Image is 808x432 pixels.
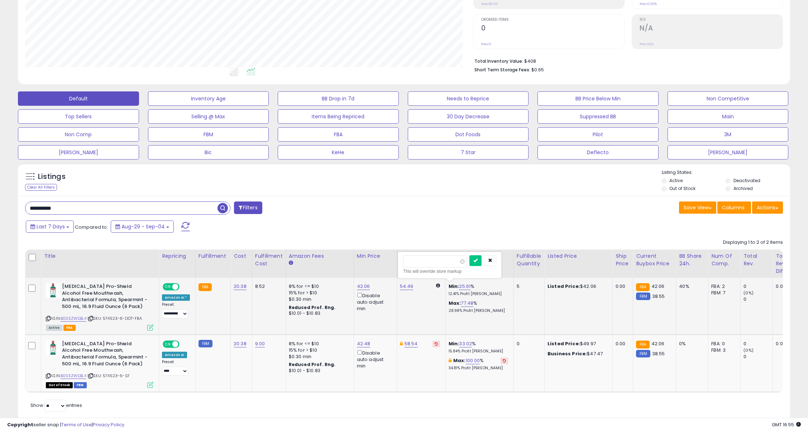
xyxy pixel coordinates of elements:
small: Prev: 0.00% [640,2,657,6]
a: 77.48 [461,300,473,307]
span: ON [163,341,172,347]
button: Non Comp [18,127,139,142]
div: Fulfillment [199,252,228,260]
span: 38.55 [652,350,665,357]
button: Main [668,109,789,124]
span: FBA [63,325,76,331]
b: Business Price: [548,350,587,357]
button: Bic [148,145,269,160]
b: Max: [453,357,466,364]
button: BB Price Below Min [537,91,659,106]
small: FBM [636,293,650,300]
span: ROI [640,18,783,22]
div: $49.97 [548,341,607,347]
button: [PERSON_NAME] [18,145,139,160]
button: Default [18,91,139,106]
button: Actions [752,201,783,214]
b: Reduced Prof. Rng. [289,361,336,367]
div: FBM: 3 [711,347,735,353]
label: Out of Stock [669,185,695,191]
a: Privacy Policy [93,421,124,428]
span: FBM [74,382,87,388]
div: Cost [234,252,249,260]
div: % [449,283,508,296]
div: ASIN: [46,283,153,330]
a: B00EZWSBL4 [61,373,86,379]
div: FBA: 0 [711,341,735,347]
strong: Copyright [7,421,33,428]
div: 0.00 [616,341,627,347]
img: 31i+ZiamlmL._SL40_.jpg [46,341,60,355]
div: 0 [517,341,539,347]
div: Preset: [162,302,190,318]
span: 42.06 [651,340,665,347]
button: 7 Star [408,145,529,160]
div: 0.00 [776,341,787,347]
small: Prev: 0 [481,42,491,46]
h2: 0 [481,24,624,34]
button: Dot Foods [408,127,529,142]
div: Min Price [357,252,394,260]
small: (0%) [744,290,754,296]
button: Non Competitive [668,91,789,106]
a: 42.06 [357,283,370,290]
div: $10.01 - $10.83 [289,368,348,374]
b: Reduced Prof. Rng. [289,304,336,310]
div: 0 [744,296,773,303]
div: $10.01 - $10.83 [289,310,348,317]
li: $408 [474,56,778,65]
a: 54.49 [400,283,413,290]
small: Prev: N/A [640,42,654,46]
span: 2025-09-12 16:55 GMT [772,421,801,428]
small: Amazon Fees. [289,260,293,266]
span: 38.55 [652,293,665,300]
div: Displaying 1 to 2 of 2 items [723,239,783,246]
button: Columns [717,201,751,214]
div: Title [44,252,156,260]
b: Listed Price: [548,340,580,347]
span: $0.65 [531,66,544,73]
div: 0 [744,283,773,290]
div: Disable auto adjust min [357,349,391,369]
span: OFF [178,284,190,290]
span: | SKU: 574523-6-DOT-FBA [87,315,142,321]
b: Listed Price: [548,283,580,290]
div: 0% [679,341,703,347]
label: Deactivated [733,177,760,184]
div: 0.00 [776,283,787,290]
b: Min: [449,340,459,347]
div: % [449,300,508,313]
button: Items Being Repriced [278,109,399,124]
div: 40% [679,283,703,290]
a: 20.38 [234,283,247,290]
button: Inventory Age [148,91,269,106]
small: (0%) [744,347,754,353]
a: 20.38 [234,340,247,347]
button: Last 7 Days [26,220,74,233]
a: 58.54 [405,340,418,347]
span: 42.06 [651,283,665,290]
b: Short Term Storage Fees: [474,67,530,73]
button: 30 Day Decrease [408,109,529,124]
p: 12.41% Profit [PERSON_NAME] [449,291,508,296]
div: % [449,357,508,371]
div: Total Rev. [744,252,770,267]
b: Min: [449,283,459,290]
div: Num of Comp. [711,252,737,267]
small: FBA [636,341,649,348]
button: FBA [278,127,399,142]
span: Show: entries [30,402,82,409]
button: Filters [234,201,262,214]
span: Columns [722,204,745,211]
div: FBA: 2 [711,283,735,290]
button: 3M [668,127,789,142]
div: Listed Price [548,252,609,260]
div: % [449,341,508,354]
span: All listings currently available for purchase on Amazon [46,325,62,331]
button: BB Drop in 7d [278,91,399,106]
label: Active [669,177,683,184]
div: Total Rev. Diff. [776,252,789,275]
a: 9.00 [255,340,265,347]
div: 5 [517,283,539,290]
div: FBM: 7 [711,290,735,296]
